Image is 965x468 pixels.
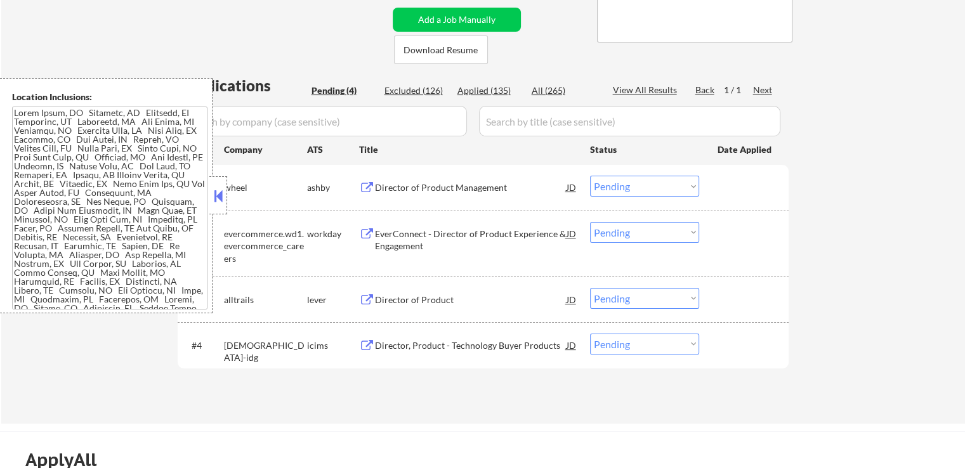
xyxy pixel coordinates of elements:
[457,84,521,97] div: Applied (135)
[307,181,359,194] div: ashby
[224,228,307,265] div: evercommerce.wd1.evercommerce_careers
[307,228,359,240] div: workday
[565,334,578,356] div: JD
[359,143,578,156] div: Title
[224,181,307,194] div: wheel
[192,339,214,352] div: #4
[565,222,578,245] div: JD
[724,84,753,96] div: 1 / 1
[590,138,699,160] div: Status
[181,106,467,136] input: Search by company (case sensitive)
[307,143,359,156] div: ATS
[224,339,307,364] div: [DEMOGRAPHIC_DATA]-idg
[375,294,567,306] div: Director of Product
[393,8,521,32] button: Add a Job Manually
[613,84,681,96] div: View All Results
[532,84,595,97] div: All (265)
[565,176,578,198] div: JD
[307,294,359,306] div: lever
[753,84,773,96] div: Next
[224,294,307,306] div: alltrails
[479,106,780,136] input: Search by title (case sensitive)
[565,288,578,311] div: JD
[224,143,307,156] div: Company
[312,84,375,97] div: Pending (4)
[384,84,448,97] div: Excluded (126)
[375,228,567,252] div: EverConnect - Director of Product Experience & Engagement
[375,181,567,194] div: Director of Product Management
[375,339,567,352] div: Director, Product - Technology Buyer Products
[12,91,207,103] div: Location Inclusions:
[181,78,307,93] div: Applications
[695,84,716,96] div: Back
[394,36,488,64] button: Download Resume
[307,339,359,352] div: icims
[718,143,773,156] div: Date Applied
